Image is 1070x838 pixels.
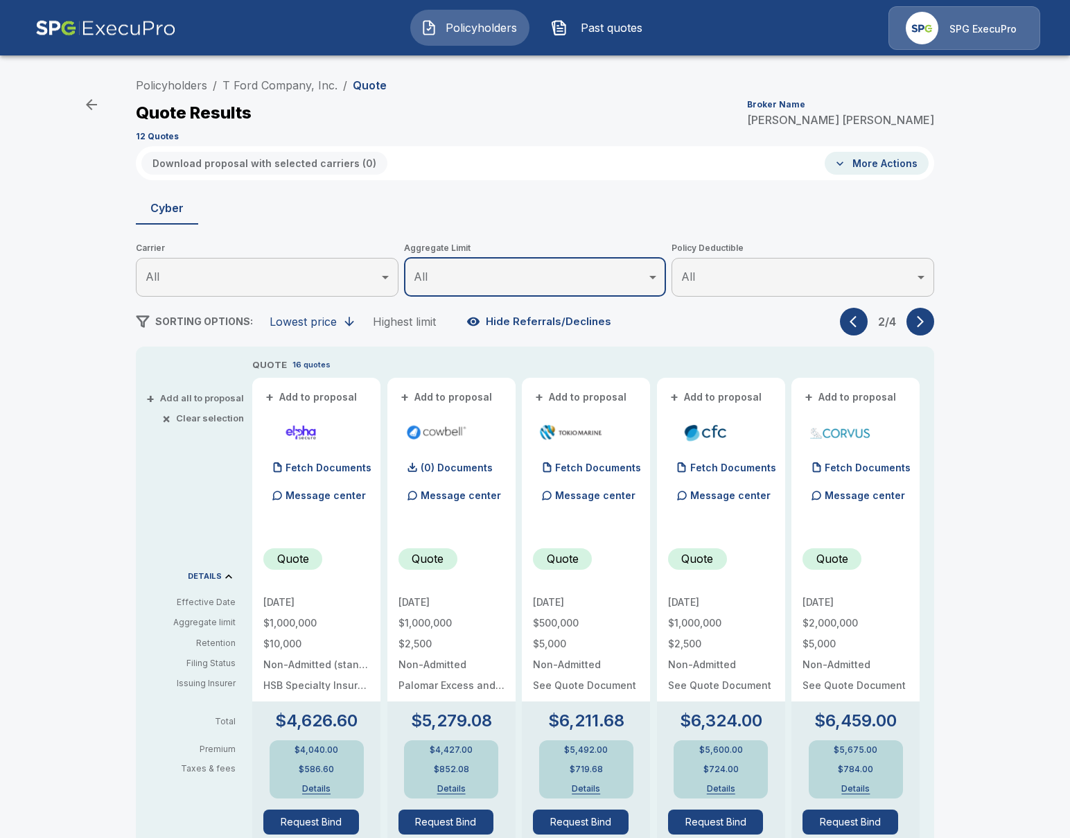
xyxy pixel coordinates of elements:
[155,315,253,327] span: SORTING OPTIONS:
[888,6,1040,50] a: Agency IconSPG ExecuPro
[533,660,639,670] p: Non-Admitted
[668,390,765,405] button: +Add to proposal
[808,422,872,443] img: corvuscybersurplus
[421,19,437,36] img: Policyholders Icon
[541,10,660,46] button: Past quotes IconPast quotes
[672,241,934,255] span: Policy Deductible
[136,77,387,94] nav: breadcrumb
[668,810,764,835] button: Request Bind
[404,241,667,255] span: Aggregate Limit
[299,765,334,774] p: $586.60
[802,660,909,670] p: Non-Admitted
[802,681,909,690] p: See Quote Document
[668,618,774,628] p: $1,000,000
[551,19,568,36] img: Past quotes Icon
[873,316,901,327] p: 2 / 4
[414,270,428,283] span: All
[147,596,236,609] p: Effective Date
[292,359,331,371] p: 16 quotes
[411,713,492,729] p: $5,279.08
[548,713,624,729] p: $6,211.68
[564,746,608,754] p: $5,492.00
[802,618,909,628] p: $2,000,000
[147,637,236,649] p: Retention
[146,270,159,283] span: All
[443,19,519,36] span: Policyholders
[147,717,247,726] p: Total
[265,392,274,402] span: +
[681,270,695,283] span: All
[533,681,639,690] p: See Quote Document
[825,488,905,503] p: Message center
[747,114,934,125] p: [PERSON_NAME] [PERSON_NAME]
[547,550,579,567] p: Quote
[533,639,639,649] p: $5,000
[147,657,236,670] p: Filing Status
[802,390,900,405] button: +Add to proposal
[398,618,505,628] p: $1,000,000
[165,414,244,423] button: ×Clear selection
[680,713,762,729] p: $6,324.00
[906,12,938,44] img: Agency Icon
[222,78,337,92] a: T Ford Company, Inc.
[149,394,244,403] button: +Add all to proposal
[353,80,387,91] p: Quote
[398,639,505,649] p: $2,500
[668,597,774,607] p: [DATE]
[802,810,898,835] button: Request Bind
[538,422,603,443] img: tmhcccyber
[275,713,358,729] p: $4,626.60
[828,785,884,793] button: Details
[147,616,236,629] p: Aggregate limit
[35,6,176,50] img: AA Logo
[263,660,369,670] p: Non-Admitted (standard)
[263,618,369,628] p: $1,000,000
[213,77,217,94] li: /
[668,639,774,649] p: $2,500
[570,765,603,774] p: $719.68
[423,785,479,793] button: Details
[398,597,505,607] p: [DATE]
[398,810,505,835] span: Request Bind
[188,573,222,580] p: DETAILS
[825,463,911,473] p: Fetch Documents
[533,597,639,607] p: [DATE]
[464,308,617,335] button: Hide Referrals/Declines
[410,10,529,46] a: Policyholders IconPolicyholders
[949,22,1017,36] p: SPG ExecuPro
[533,810,629,835] button: Request Bind
[277,550,309,567] p: Quote
[703,765,739,774] p: $724.00
[533,810,639,835] span: Request Bind
[343,77,347,94] li: /
[373,315,436,329] div: Highest limit
[533,390,630,405] button: +Add to proposal
[668,681,774,690] p: See Quote Document
[398,681,505,690] p: Palomar Excess and Surplus Insurance Company NAIC# 16754 (A.M. Best A (Excellent), X Rated)
[535,392,543,402] span: +
[690,463,776,473] p: Fetch Documents
[136,191,198,225] button: Cyber
[295,746,338,754] p: $4,040.00
[434,765,469,774] p: $852.08
[430,746,473,754] p: $4,427.00
[412,550,444,567] p: Quote
[816,550,848,567] p: Quote
[681,550,713,567] p: Quote
[559,785,614,793] button: Details
[699,746,743,754] p: $5,600.00
[141,152,387,175] button: Download proposal with selected carriers (0)
[289,785,344,793] button: Details
[263,681,369,690] p: HSB Specialty Insurance Company: rated "A++" by A.M. Best (20%), AXIS Surplus Insurance Company: ...
[693,785,748,793] button: Details
[286,463,371,473] p: Fetch Documents
[398,390,495,405] button: +Add to proposal
[533,618,639,628] p: $500,000
[147,677,236,690] p: Issuing Insurer
[263,597,369,607] p: [DATE]
[136,78,207,92] a: Policyholders
[286,488,366,503] p: Message center
[263,390,360,405] button: +Add to proposal
[674,422,738,443] img: cfccyber
[162,414,170,423] span: ×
